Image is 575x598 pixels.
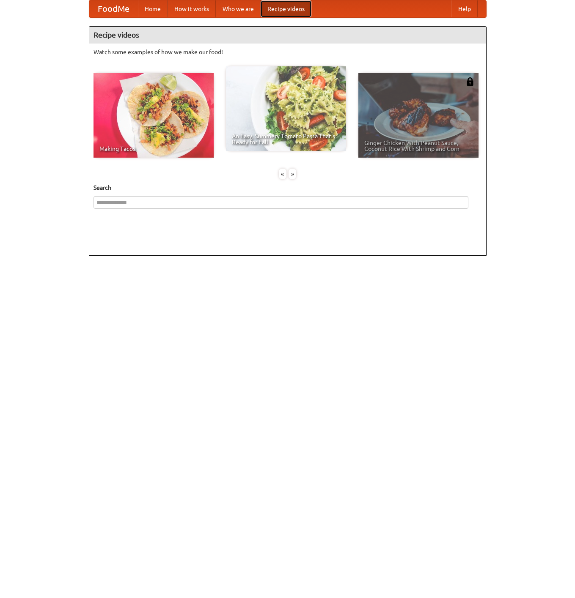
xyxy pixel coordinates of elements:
a: Who we are [216,0,261,17]
div: « [279,169,286,179]
h4: Recipe videos [89,27,486,44]
a: Help [451,0,478,17]
span: Making Tacos [99,146,208,152]
a: Recipe videos [261,0,311,17]
p: Watch some examples of how we make our food! [94,48,482,56]
h5: Search [94,183,482,192]
a: An Easy, Summery Tomato Pasta That's Ready for Fall [226,66,346,151]
a: Home [138,0,168,17]
div: » [289,169,296,179]
a: FoodMe [89,0,138,17]
a: Making Tacos [94,73,214,158]
a: How it works [168,0,216,17]
span: An Easy, Summery Tomato Pasta That's Ready for Fall [232,133,340,145]
img: 483408.png [466,77,474,86]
